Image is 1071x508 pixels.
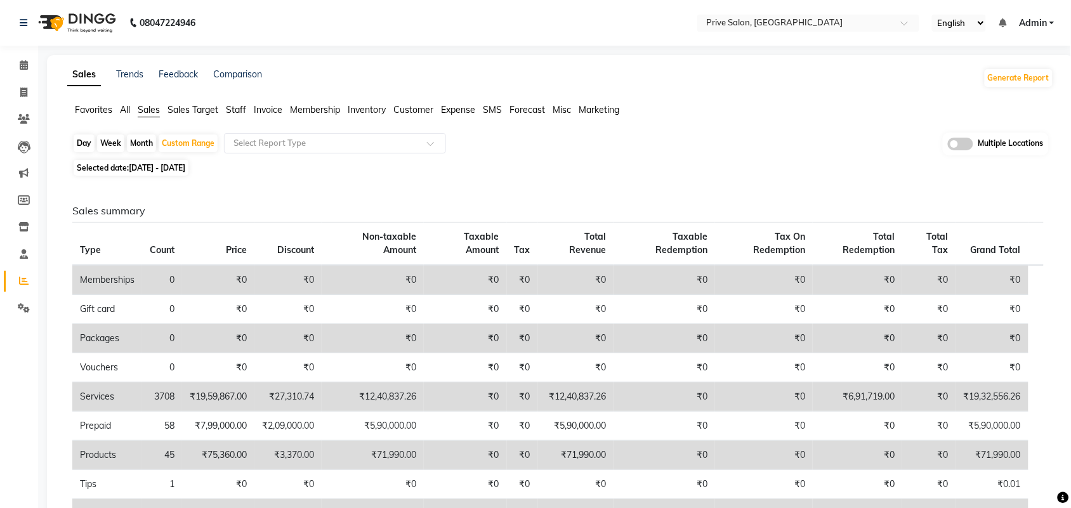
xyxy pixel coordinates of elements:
td: ₹0 [715,324,813,353]
td: ₹0 [424,353,507,382]
td: ₹0 [813,470,902,499]
span: Total Tax [927,231,949,256]
td: ₹6,91,719.00 [813,382,902,412]
span: Favorites [75,104,112,115]
span: Taxable Redemption [655,231,707,256]
span: Taxable Amount [464,231,499,256]
td: ₹19,59,867.00 [182,382,254,412]
span: Type [80,244,101,256]
td: ₹0 [813,412,902,441]
td: 1 [142,470,182,499]
td: ₹0 [254,295,322,324]
td: ₹0 [507,412,538,441]
span: [DATE] - [DATE] [129,163,185,173]
span: Total Revenue [569,231,606,256]
span: Misc [553,104,571,115]
td: ₹0 [956,353,1028,382]
td: ₹0 [182,265,254,295]
td: ₹0 [424,324,507,353]
td: ₹0 [322,324,424,353]
td: ₹71,990.00 [538,441,614,470]
td: ₹0 [254,324,322,353]
td: Products [72,441,142,470]
td: Services [72,382,142,412]
td: 0 [142,324,182,353]
td: ₹0 [182,324,254,353]
td: 45 [142,441,182,470]
span: Sales [138,104,160,115]
span: Selected date: [74,160,188,176]
td: ₹0 [182,470,254,499]
td: ₹0 [507,470,538,499]
td: ₹0 [614,470,715,499]
a: Comparison [213,68,262,80]
span: Inventory [348,104,386,115]
td: ₹0 [813,441,902,470]
td: ₹0 [507,324,538,353]
button: Generate Report [985,69,1053,87]
td: Vouchers [72,353,142,382]
td: 58 [142,412,182,441]
td: ₹0 [424,470,507,499]
div: Custom Range [159,134,218,152]
div: Month [127,134,156,152]
td: ₹19,32,556.26 [956,382,1028,412]
td: ₹0 [507,265,538,295]
td: ₹0 [182,353,254,382]
td: ₹5,90,000.00 [322,412,424,441]
td: ₹0 [956,324,1028,353]
td: ₹0 [813,324,902,353]
div: Day [74,134,95,152]
td: ₹0 [538,353,614,382]
td: ₹0 [902,441,956,470]
td: ₹7,99,000.00 [182,412,254,441]
td: ₹0 [322,470,424,499]
td: ₹0 [538,324,614,353]
span: Price [226,244,247,256]
td: ₹0 [254,265,322,295]
td: Packages [72,324,142,353]
span: Grand Total [971,244,1021,256]
td: ₹71,990.00 [956,441,1028,470]
span: Multiple Locations [978,138,1044,150]
span: Tax [515,244,530,256]
span: Non-taxable Amount [362,231,416,256]
td: ₹0 [902,412,956,441]
span: Tax On Redemption [753,231,805,256]
td: ₹0 [813,265,902,295]
td: ₹0 [182,295,254,324]
img: logo [32,5,119,41]
td: ₹3,370.00 [254,441,322,470]
td: ₹5,90,000.00 [956,412,1028,441]
span: Admin [1019,16,1047,30]
td: 3708 [142,382,182,412]
span: Invoice [254,104,282,115]
td: ₹12,40,837.26 [322,382,424,412]
td: ₹0 [902,382,956,412]
td: ₹0 [614,265,715,295]
div: Week [97,134,124,152]
td: ₹0 [254,353,322,382]
td: ₹0 [538,470,614,499]
td: ₹0 [813,353,902,382]
a: Feedback [159,68,198,80]
td: ₹0 [614,324,715,353]
td: ₹0 [507,353,538,382]
td: ₹0 [813,295,902,324]
td: ₹0 [614,382,715,412]
td: ₹2,09,000.00 [254,412,322,441]
td: ₹0 [538,295,614,324]
td: ₹0 [715,412,813,441]
td: ₹0 [715,265,813,295]
td: 0 [142,265,182,295]
td: ₹0 [322,265,424,295]
span: Expense [441,104,475,115]
td: 0 [142,295,182,324]
a: Sales [67,63,101,86]
td: ₹0 [614,441,715,470]
span: All [120,104,130,115]
td: ₹0 [614,295,715,324]
td: Prepaid [72,412,142,441]
td: ₹0 [614,353,715,382]
td: ₹0 [322,295,424,324]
